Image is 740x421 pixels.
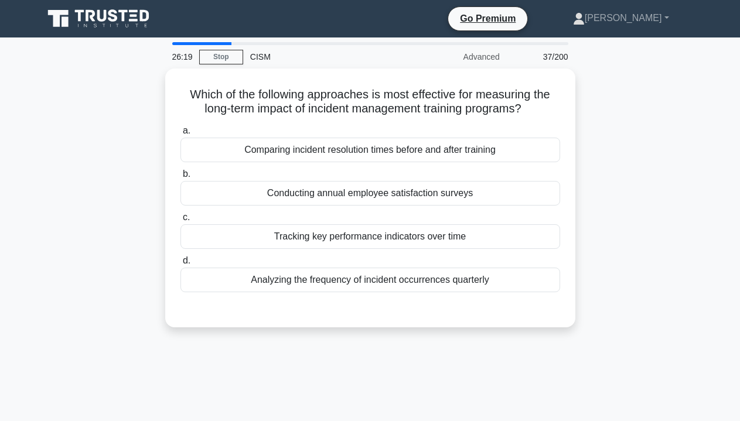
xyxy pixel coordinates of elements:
[243,45,404,69] div: CISM
[199,50,243,64] a: Stop
[180,138,560,162] div: Comparing incident resolution times before and after training
[404,45,507,69] div: Advanced
[183,125,190,135] span: a.
[180,268,560,292] div: Analyzing the frequency of incident occurrences quarterly
[165,45,199,69] div: 26:19
[183,169,190,179] span: b.
[183,212,190,222] span: c.
[183,255,190,265] span: d.
[453,11,523,26] a: Go Premium
[545,6,697,30] a: [PERSON_NAME]
[507,45,575,69] div: 37/200
[180,224,560,249] div: Tracking key performance indicators over time
[179,87,561,117] h5: Which of the following approaches is most effective for measuring the long-term impact of inciden...
[180,181,560,206] div: Conducting annual employee satisfaction surveys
